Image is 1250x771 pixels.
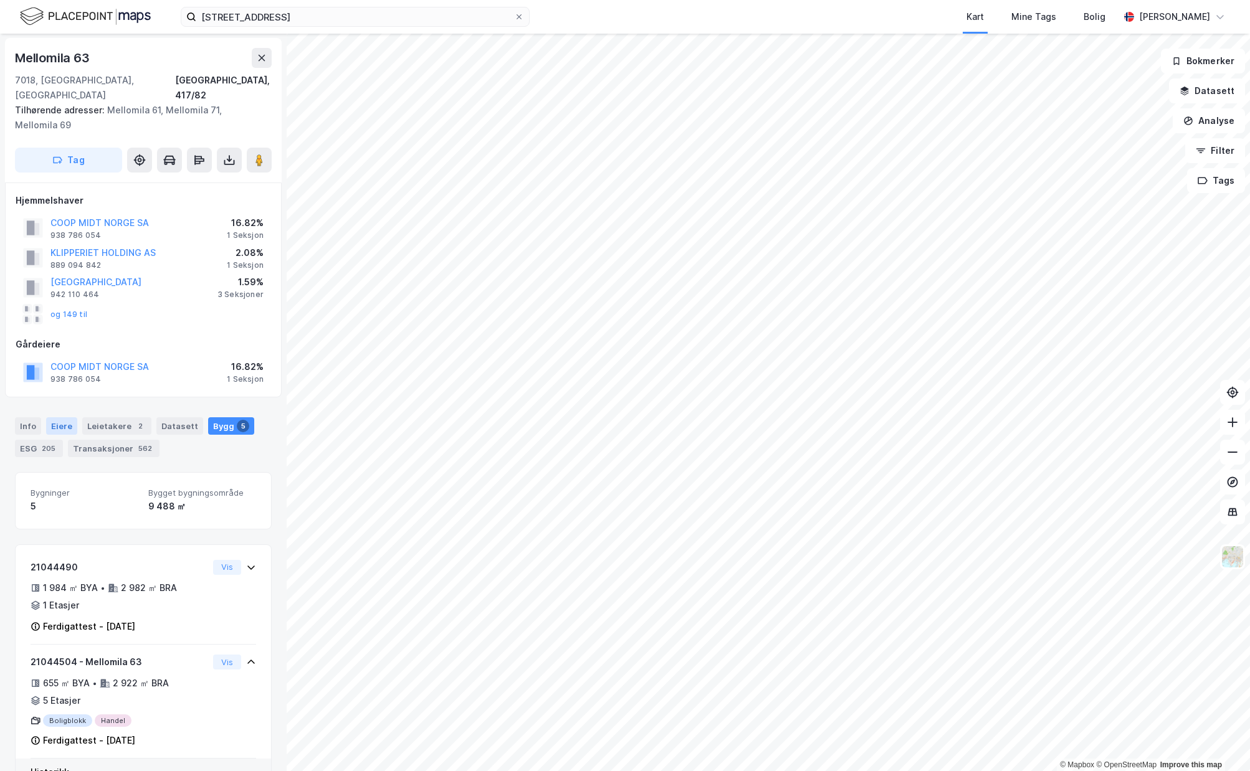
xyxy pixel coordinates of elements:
[213,560,241,575] button: Vis
[100,583,105,593] div: •
[121,580,177,595] div: 2 982 ㎡ BRA
[1188,711,1250,771] div: Kontrollprogram for chat
[50,290,99,300] div: 942 110 464
[1169,78,1245,103] button: Datasett
[227,215,264,230] div: 16.82%
[1187,168,1245,193] button: Tags
[1139,9,1210,24] div: [PERSON_NAME]
[20,6,151,27] img: logo.f888ab2527a4732fd821a326f86c7f29.svg
[1185,138,1245,163] button: Filter
[15,105,107,115] span: Tilhørende adresser:
[217,275,264,290] div: 1.59%
[15,148,122,173] button: Tag
[148,499,256,514] div: 9 488 ㎡
[1221,545,1244,569] img: Z
[227,374,264,384] div: 1 Seksjon
[15,440,63,457] div: ESG
[68,440,160,457] div: Transaksjoner
[31,488,138,498] span: Bygninger
[148,488,256,498] span: Bygget bygningsområde
[43,733,135,748] div: Ferdigattest - [DATE]
[237,420,249,432] div: 5
[43,619,135,634] div: Ferdigattest - [DATE]
[16,193,271,208] div: Hjemmelshaver
[213,655,241,669] button: Vis
[113,676,169,691] div: 2 922 ㎡ BRA
[82,417,151,435] div: Leietakere
[31,560,208,575] div: 21044490
[1084,9,1105,24] div: Bolig
[50,260,101,270] div: 889 094 842
[1096,760,1157,769] a: OpenStreetMap
[1011,9,1056,24] div: Mine Tags
[227,245,264,260] div: 2.08%
[156,417,203,435] div: Datasett
[1060,760,1094,769] a: Mapbox
[15,48,92,68] div: Mellomila 63
[50,230,101,240] div: 938 786 054
[43,580,98,595] div: 1 984 ㎡ BYA
[92,678,97,688] div: •
[175,73,272,103] div: [GEOGRAPHIC_DATA], 417/82
[50,374,101,384] div: 938 786 054
[966,9,984,24] div: Kart
[43,676,90,691] div: 655 ㎡ BYA
[15,103,262,133] div: Mellomila 61, Mellomila 71, Mellomila 69
[31,499,138,514] div: 5
[16,337,271,352] div: Gårdeiere
[1188,711,1250,771] iframe: Chat Widget
[196,7,514,26] input: Søk på adresse, matrikkel, gårdeiere, leietakere eller personer
[31,655,208,669] div: 21044504 - Mellomila 63
[15,73,175,103] div: 7018, [GEOGRAPHIC_DATA], [GEOGRAPHIC_DATA]
[1160,760,1222,769] a: Improve this map
[1161,49,1245,73] button: Bokmerker
[43,693,80,708] div: 5 Etasjer
[136,442,155,455] div: 562
[227,260,264,270] div: 1 Seksjon
[134,420,146,432] div: 2
[227,359,264,374] div: 16.82%
[217,290,264,300] div: 3 Seksjoner
[227,230,264,240] div: 1 Seksjon
[15,417,41,435] div: Info
[39,442,58,455] div: 205
[46,417,77,435] div: Eiere
[1173,108,1245,133] button: Analyse
[208,417,254,435] div: Bygg
[43,598,79,613] div: 1 Etasjer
